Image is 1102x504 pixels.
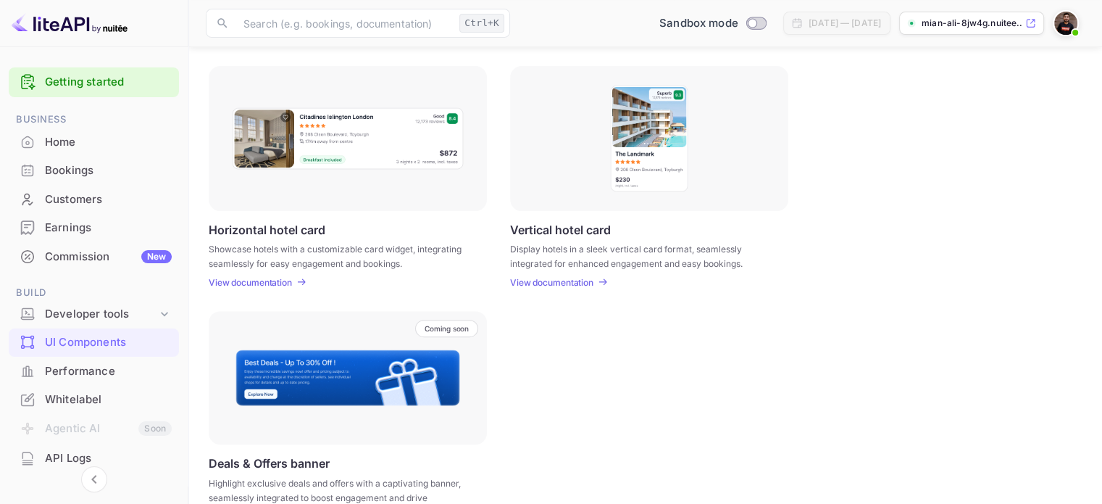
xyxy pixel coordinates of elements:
[45,191,172,208] div: Customers
[209,242,469,268] p: Showcase hotels with a customizable card widget, integrating seamlessly for easy engagement and b...
[45,363,172,380] div: Performance
[12,12,128,35] img: LiteAPI logo
[425,324,469,333] p: Coming soon
[9,285,179,301] span: Build
[9,157,179,185] div: Bookings
[45,249,172,265] div: Commission
[231,107,464,170] img: Horizontal hotel card Frame
[209,456,330,471] p: Deals & Offers banner
[45,134,172,151] div: Home
[81,466,107,492] button: Collapse navigation
[9,186,179,214] div: Customers
[45,162,172,179] div: Bookings
[9,358,179,386] div: Performance
[9,329,179,357] div: UI Components
[9,386,179,413] a: Whitelabel
[9,329,179,355] a: UI Components
[45,450,172,467] div: API Logs
[510,277,593,288] p: View documentation
[9,112,179,128] span: Business
[809,17,881,30] div: [DATE] — [DATE]
[9,157,179,183] a: Bookings
[45,334,172,351] div: UI Components
[9,243,179,271] div: CommissionNew
[209,223,325,236] p: Horizontal hotel card
[9,128,179,157] div: Home
[659,15,738,32] span: Sandbox mode
[9,386,179,414] div: Whitelabel
[510,242,770,268] p: Display hotels in a sleek vertical card format, seamlessly integrated for enhanced engagement and...
[235,349,461,407] img: Banner Frame
[209,277,296,288] a: View documentation
[209,277,292,288] p: View documentation
[9,128,179,155] a: Home
[459,14,504,33] div: Ctrl+K
[45,220,172,236] div: Earnings
[9,67,179,97] div: Getting started
[9,302,179,327] div: Developer tools
[922,17,1022,30] p: mian-ali-8jw4g.nuitee....
[45,392,172,408] div: Whitelabel
[9,243,179,270] a: CommissionNew
[9,214,179,242] div: Earnings
[1054,12,1077,35] img: Mian Ali
[609,84,689,193] img: Vertical hotel card Frame
[654,15,772,32] div: Switch to Production mode
[235,9,454,38] input: Search (e.g. bookings, documentation)
[9,214,179,241] a: Earnings
[9,445,179,471] a: API Logs
[141,250,172,263] div: New
[45,74,172,91] a: Getting started
[510,277,598,288] a: View documentation
[9,186,179,212] a: Customers
[45,306,157,323] div: Developer tools
[510,223,611,236] p: Vertical hotel card
[9,445,179,473] div: API Logs
[9,358,179,384] a: Performance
